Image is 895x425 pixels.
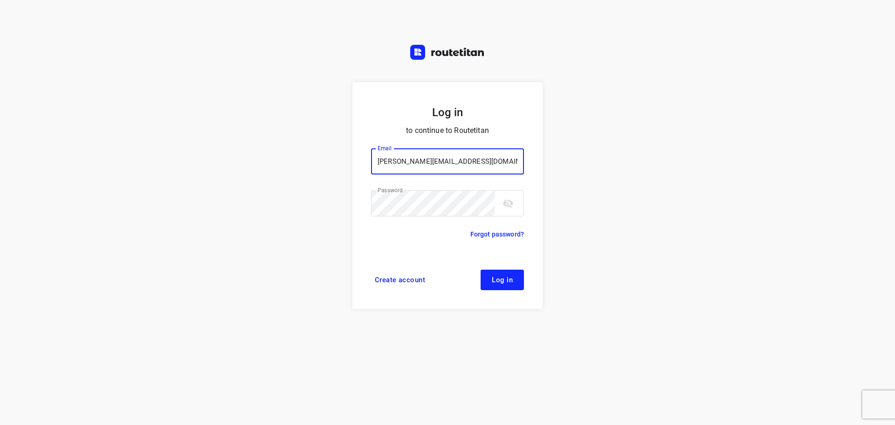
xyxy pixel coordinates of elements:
span: Create account [375,276,425,284]
a: Forgot password? [470,229,524,240]
img: Routetitan [410,45,485,60]
button: toggle password visibility [499,194,517,213]
a: Create account [371,270,429,290]
h5: Log in [371,105,524,120]
p: to continue to Routetitan [371,124,524,137]
button: Log in [481,270,524,290]
a: Routetitan [410,45,485,62]
span: Log in [492,276,513,284]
